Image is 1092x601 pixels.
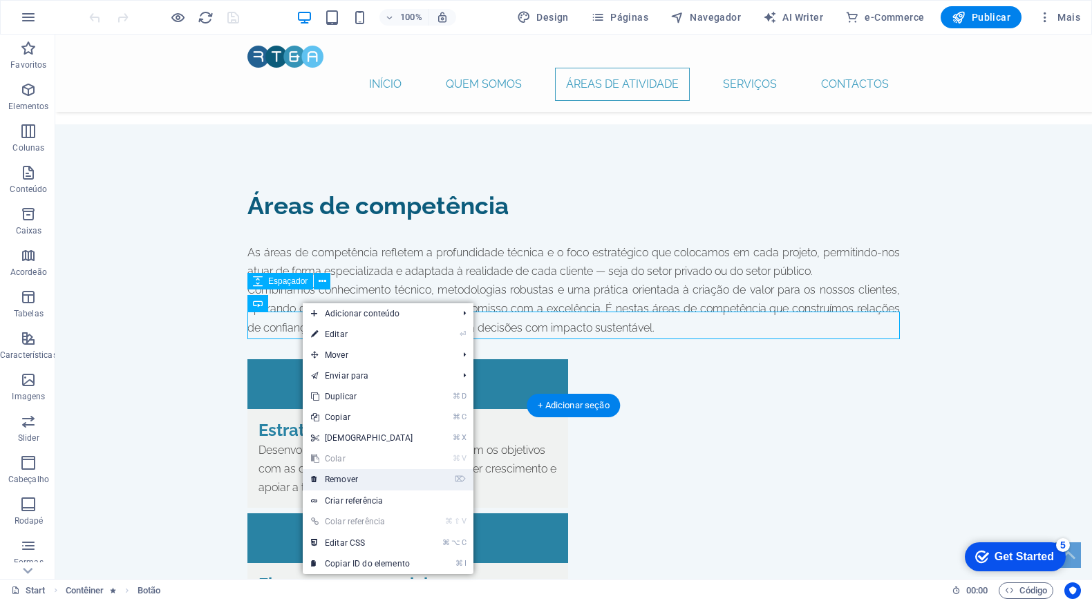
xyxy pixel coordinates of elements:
[1064,582,1081,599] button: Usercentrics
[138,582,160,599] span: Clique para selecionar. Clique duas vezes para editar
[453,412,460,421] i: ⌘
[268,277,308,285] span: Espaçador
[453,392,460,401] i: ⌘
[453,454,460,463] i: ⌘
[379,9,429,26] button: 100%
[11,582,46,599] a: Clique para cancelar a seleção. Clique duas vezes para abrir as Páginas
[966,582,988,599] span: 00 00
[16,225,42,236] p: Caixas
[102,3,116,17] div: 5
[10,267,47,278] p: Acordeão
[976,585,978,595] span: :
[453,433,460,442] i: ⌘
[527,394,620,417] div: + Adicionar seção
[455,559,463,568] i: ⌘
[66,582,104,599] span: Clique para selecionar. Clique duas vezes para editar
[18,432,39,443] p: Slider
[15,515,44,526] p: Rodapé
[665,6,746,28] button: Navegador
[462,412,466,421] i: C
[303,511,422,532] a: ⌘⇧VColar referência
[585,6,654,28] button: Páginas
[436,11,449,23] i: Ao redimensionar, ajusta automaticamente o nível de zoom para caber no dispositivo escolhido.
[952,582,988,599] h6: Tempo de sessão
[445,517,453,526] i: ⌘
[840,6,930,28] button: e-Commerce
[952,10,1010,24] span: Publicar
[511,6,574,28] div: Design (Ctrl+Alt+Y)
[41,15,100,28] div: Get Started
[462,433,466,442] i: X
[451,538,460,547] i: ⌥
[670,10,741,24] span: Navegador
[197,9,214,26] button: reload
[462,392,466,401] i: D
[198,10,214,26] i: Recarregar página
[8,474,49,485] p: Cabeçalho
[1033,6,1086,28] button: Mais
[8,101,48,112] p: Elementos
[941,6,1022,28] button: Publicar
[462,538,466,547] i: C
[303,553,422,574] a: ⌘ICopiar ID do elemento
[12,391,45,402] p: Imagens
[303,303,453,324] span: Adicionar conteúdo
[303,386,422,407] a: ⌘DDuplicar
[442,538,450,547] i: ⌘
[12,142,44,153] p: Colunas
[303,490,473,511] a: Criar referência
[169,9,186,26] button: Clique aqui para sair do modo de visualização e continuar editando
[517,10,569,24] span: Design
[303,533,422,553] a: ⌘⌥CEditar CSS
[303,407,422,428] a: ⌘CCopiar
[462,454,466,463] i: V
[462,517,466,526] i: V
[464,559,466,568] i: I
[454,517,460,526] i: ⇧
[400,9,422,26] h6: 100%
[10,59,46,70] p: Favoritos
[303,428,422,448] a: ⌘X[DEMOGRAPHIC_DATA]
[1038,10,1080,24] span: Mais
[1005,582,1047,599] span: Código
[303,345,453,365] span: Mover
[110,586,116,594] i: O elemento contém uma animação
[303,324,422,345] a: ⏎Editar
[511,6,574,28] button: Design
[14,557,44,568] p: Formas
[999,582,1053,599] button: Código
[763,10,823,24] span: AI Writer
[303,448,422,469] a: ⌘VColar
[11,7,112,36] div: Get Started 5 items remaining, 0% complete
[10,184,47,195] p: Conteúdo
[591,10,648,24] span: Páginas
[14,308,44,319] p: Tabelas
[460,330,466,338] i: ⏎
[757,6,829,28] button: AI Writer
[303,365,453,386] a: Enviar para
[66,582,161,599] nav: breadcrumb
[845,10,924,24] span: e-Commerce
[303,469,422,490] a: ⌦Remover
[455,475,466,484] i: ⌦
